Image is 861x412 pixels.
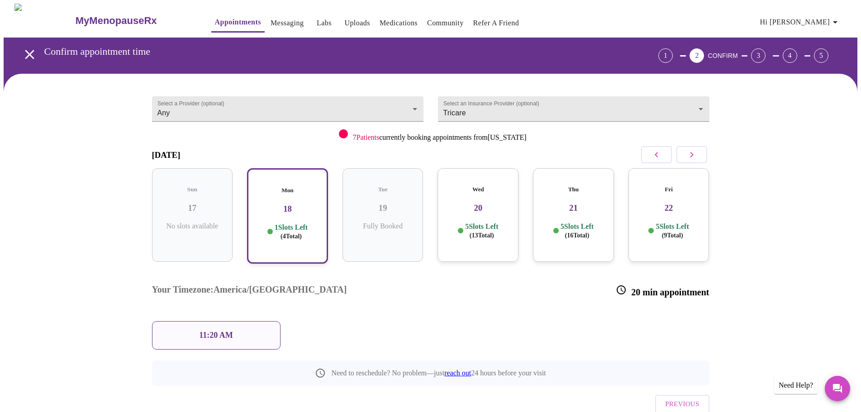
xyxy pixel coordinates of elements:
p: 5 Slots Left [656,222,689,240]
button: Hi [PERSON_NAME] [756,13,844,31]
h3: 22 [636,203,702,213]
span: ( 9 Total) [662,232,683,239]
span: ( 4 Total) [281,233,302,240]
h3: Your Timezone: America/[GEOGRAPHIC_DATA] [152,284,347,298]
span: CONFIRM [708,52,737,59]
button: Messages [825,376,850,401]
a: Uploads [344,17,370,29]
button: Community [423,14,467,32]
h5: Fri [636,186,702,193]
div: 5 [814,48,828,63]
button: Appointments [211,13,265,33]
button: Refer a Friend [470,14,523,32]
p: 11:20 AM [199,331,233,340]
a: reach out [444,369,471,377]
h3: 19 [350,203,416,213]
p: 5 Slots Left [465,222,498,240]
div: Tricare [438,96,709,122]
h5: Tue [350,186,416,193]
h3: MyMenopauseRx [76,15,157,27]
button: open drawer [16,41,43,68]
a: Community [427,17,464,29]
h5: Wed [445,186,511,193]
button: Messaging [267,14,307,32]
a: Medications [380,17,418,29]
h3: [DATE] [152,150,181,160]
h5: Mon [255,187,320,194]
h3: 18 [255,204,320,214]
p: Need to reschedule? No problem—just 24 hours before your visit [331,369,546,377]
h5: Sun [159,186,226,193]
div: 4 [783,48,797,63]
h5: Thu [540,186,607,193]
span: 7 Patients [352,133,379,141]
span: ( 13 Total) [470,232,494,239]
button: Medications [376,14,421,32]
p: currently booking appointments from [US_STATE] [352,133,526,142]
div: Need Help? [774,377,818,394]
a: Refer a Friend [473,17,519,29]
div: 1 [658,48,673,63]
p: Fully Booked [350,222,416,230]
div: Any [152,96,423,122]
div: 3 [751,48,766,63]
p: 1 Slots Left [275,223,308,241]
img: MyMenopauseRx Logo [14,4,74,38]
h3: 21 [540,203,607,213]
button: Uploads [341,14,374,32]
span: ( 16 Total) [565,232,589,239]
a: Labs [317,17,332,29]
p: 5 Slots Left [561,222,594,240]
h3: 20 [445,203,511,213]
a: Appointments [215,16,261,28]
a: MyMenopauseRx [74,5,193,37]
span: Previous [665,398,699,410]
button: Labs [309,14,338,32]
a: Messaging [271,17,304,29]
p: No slots available [159,222,226,230]
span: Hi [PERSON_NAME] [760,16,841,28]
h3: 17 [159,203,226,213]
div: 2 [690,48,704,63]
h3: Confirm appointment time [44,46,608,57]
h3: 20 min appointment [616,284,709,298]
